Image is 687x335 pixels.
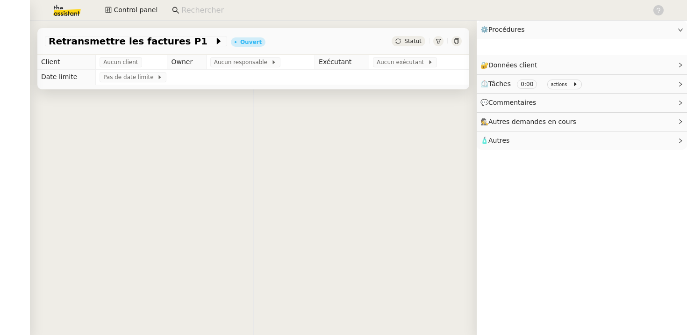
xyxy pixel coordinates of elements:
td: Date limite [37,70,96,85]
div: 💬Commentaires [477,94,687,112]
span: Retransmettre les factures P1 [49,36,214,46]
span: Tâches [488,80,511,87]
small: actions [551,82,567,87]
span: 🧴 [480,137,509,144]
span: 🔐 [480,60,541,71]
span: 🕵️ [480,118,580,125]
div: Ouvert [240,39,262,45]
span: ⏲️ [480,80,586,87]
td: Client [37,55,96,70]
button: Control panel [100,4,163,17]
td: Owner [167,55,206,70]
span: Données client [488,61,537,69]
span: Commentaires [488,99,536,106]
nz-tag: 0:00 [517,80,537,89]
span: Aucun exécutant [377,58,428,67]
span: Pas de date limite [103,73,157,82]
div: ⏲️Tâches 0:00 actions [477,75,687,93]
span: Procédures [488,26,525,33]
span: Autres demandes en cours [488,118,576,125]
div: ⚙️Procédures [477,21,687,39]
div: 🧴Autres [477,131,687,150]
span: Aucun client [103,58,138,67]
span: Control panel [114,5,157,15]
span: Statut [404,38,422,44]
span: 💬 [480,99,540,106]
span: ⚙️ [480,24,529,35]
div: 🔐Données client [477,56,687,74]
td: Exécutant [315,55,369,70]
span: Aucun responsable [214,58,271,67]
span: Autres [488,137,509,144]
input: Rechercher [181,4,643,17]
div: 🕵️Autres demandes en cours [477,113,687,131]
